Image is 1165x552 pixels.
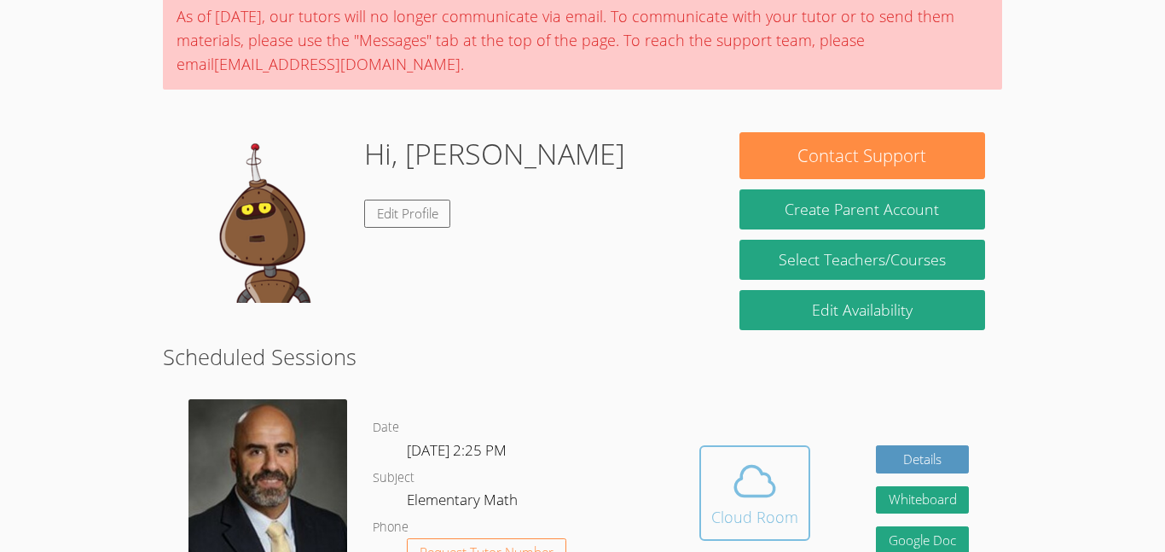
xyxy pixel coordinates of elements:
[163,340,1002,373] h2: Scheduled Sessions
[739,240,985,280] a: Select Teachers/Courses
[364,200,451,228] a: Edit Profile
[739,189,985,230] button: Create Parent Account
[876,486,970,514] button: Whiteboard
[407,488,521,517] dd: Elementary Math
[739,132,985,179] button: Contact Support
[407,440,507,460] span: [DATE] 2:25 PM
[373,417,399,439] dt: Date
[180,132,351,303] img: default.png
[699,445,810,541] button: Cloud Room
[711,505,798,529] div: Cloud Room
[373,517,409,538] dt: Phone
[876,445,970,474] a: Details
[364,132,625,176] h1: Hi, [PERSON_NAME]
[739,290,985,330] a: Edit Availability
[373,468,414,489] dt: Subject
